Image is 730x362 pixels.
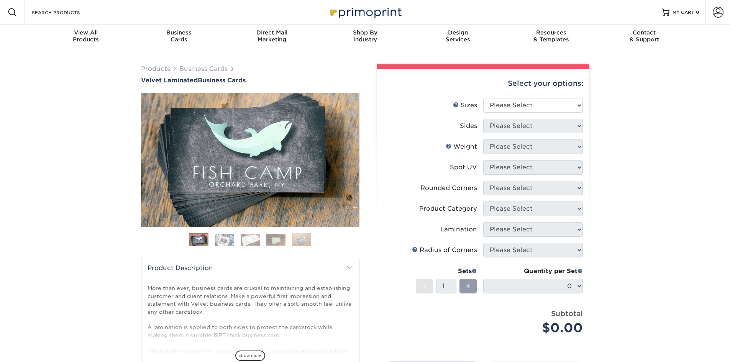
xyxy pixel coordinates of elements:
a: Velvet LaminatedBusiness Cards [141,77,359,84]
img: Business Cards 01 [189,231,208,250]
div: & Support [598,29,691,43]
div: Sides [460,121,477,131]
span: Velvet Laminated [141,77,198,84]
div: Sizes [453,101,477,110]
div: Select your options: [383,69,583,98]
span: View All [39,29,133,36]
span: Shop By [318,29,412,36]
img: Business Cards 03 [241,234,260,246]
div: Radius of Corners [412,246,477,255]
img: Business Cards 04 [266,234,285,246]
span: Business [132,29,225,36]
div: Services [412,29,505,43]
img: Business Cards 02 [215,234,234,246]
div: $0.00 [489,319,583,337]
strong: Subtotal [551,309,583,318]
h1: Business Cards [141,77,359,84]
div: Weight [446,142,477,151]
img: Primoprint [327,4,404,20]
img: Velvet Laminated 01 [141,51,359,269]
span: MY CART [673,9,694,16]
div: Marketing [225,29,318,43]
span: - [423,280,426,292]
span: 0 [696,10,699,15]
span: Direct Mail [225,29,318,36]
a: Direct MailMarketing [225,25,318,49]
div: Products [39,29,133,43]
div: Lamination [440,225,477,234]
span: Contact [598,29,691,36]
a: Shop ByIndustry [318,25,412,49]
span: + [466,280,471,292]
div: Sets [416,267,477,276]
img: Business Cards 05 [292,233,311,246]
div: Cards [132,29,225,43]
a: Products [141,65,170,72]
div: Spot UV [450,163,477,172]
span: Resources [505,29,598,36]
a: BusinessCards [132,25,225,49]
a: Contact& Support [598,25,691,49]
span: Design [412,29,505,36]
a: View AllProducts [39,25,133,49]
div: & Templates [505,29,598,43]
div: Product Category [419,204,477,213]
a: Business Cards [179,65,228,72]
div: Industry [318,29,412,43]
h2: Product Description [141,258,359,278]
a: Resources& Templates [505,25,598,49]
div: Quantity per Set [483,267,583,276]
input: SEARCH PRODUCTS..... [31,8,106,17]
a: DesignServices [412,25,505,49]
div: Rounded Corners [420,183,477,193]
span: show more [235,351,265,361]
